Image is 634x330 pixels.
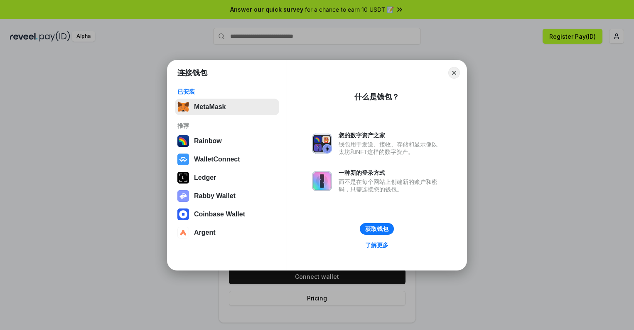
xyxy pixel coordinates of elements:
div: 已安装 [177,88,277,95]
div: Rabby Wallet [194,192,236,200]
img: svg+xml,%3Csvg%20width%3D%2228%22%20height%3D%2228%22%20viewBox%3D%220%200%2028%2028%22%20fill%3D... [177,208,189,220]
img: svg+xml,%3Csvg%20xmlns%3D%22http%3A%2F%2Fwww.w3.org%2F2000%2Fsvg%22%20width%3D%2228%22%20height%3... [177,172,189,184]
div: 而不是在每个网站上创建新的账户和密码，只需连接您的钱包。 [339,178,442,193]
img: svg+xml,%3Csvg%20xmlns%3D%22http%3A%2F%2Fwww.w3.org%2F2000%2Fsvg%22%20fill%3D%22none%22%20viewBox... [312,171,332,191]
button: Rabby Wallet [175,188,279,204]
button: MetaMask [175,99,279,115]
div: 什么是钱包？ [354,92,399,102]
div: 获取钱包 [365,225,388,233]
img: svg+xml,%3Csvg%20width%3D%22120%22%20height%3D%22120%22%20viewBox%3D%220%200%20120%20120%22%20fil... [177,135,189,147]
div: MetaMask [194,103,226,111]
button: Argent [175,224,279,241]
button: Ledger [175,169,279,186]
div: 一种新的登录方式 [339,169,442,176]
img: svg+xml,%3Csvg%20width%3D%2228%22%20height%3D%2228%22%20viewBox%3D%220%200%2028%2028%22%20fill%3D... [177,227,189,238]
img: svg+xml,%3Csvg%20xmlns%3D%22http%3A%2F%2Fwww.w3.org%2F2000%2Fsvg%22%20fill%3D%22none%22%20viewBox... [177,190,189,202]
div: Ledger [194,174,216,181]
h1: 连接钱包 [177,68,207,78]
div: Coinbase Wallet [194,211,245,218]
button: Coinbase Wallet [175,206,279,223]
img: svg+xml,%3Csvg%20width%3D%2228%22%20height%3D%2228%22%20viewBox%3D%220%200%2028%2028%22%20fill%3D... [177,154,189,165]
button: Rainbow [175,133,279,149]
button: 获取钱包 [360,223,394,235]
div: 推荐 [177,122,277,129]
div: 您的数字资产之家 [339,132,442,139]
button: Close [448,67,460,79]
div: WalletConnect [194,156,240,163]
div: 了解更多 [365,241,388,249]
img: svg+xml,%3Csvg%20fill%3D%22none%22%20height%3D%2233%22%20viewBox%3D%220%200%2035%2033%22%20width%... [177,101,189,113]
a: 了解更多 [360,240,393,251]
div: Rainbow [194,137,222,145]
img: svg+xml,%3Csvg%20xmlns%3D%22http%3A%2F%2Fwww.w3.org%2F2000%2Fsvg%22%20fill%3D%22none%22%20viewBox... [312,134,332,154]
div: 钱包用于发送、接收、存储和显示像以太坊和NFT这样的数字资产。 [339,141,442,156]
button: WalletConnect [175,151,279,168]
div: Argent [194,229,216,236]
